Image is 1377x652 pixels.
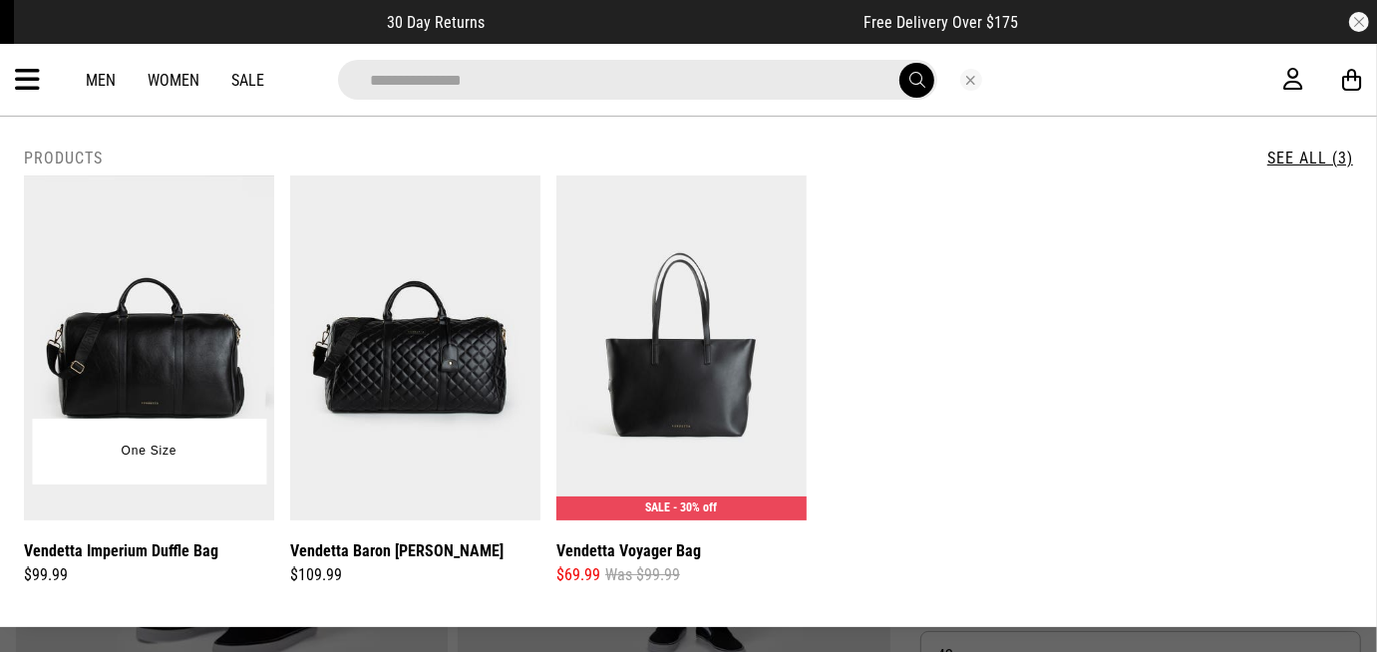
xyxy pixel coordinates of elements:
div: $109.99 [290,563,540,587]
div: $99.99 [24,563,274,587]
a: Vendetta Baron [PERSON_NAME] [290,538,504,563]
a: Vendetta Imperium Duffle Bag [24,538,218,563]
img: Vendetta Baron Quilted Duffle in Black [290,175,540,520]
a: Vendetta Voyager Bag [556,538,701,563]
span: 30 Day Returns [387,13,485,32]
span: Was $99.99 [605,563,680,587]
img: Vendetta Imperium Duffle Bag in Black [24,175,274,520]
a: Men [86,71,116,90]
button: One Size [107,434,192,470]
span: - 30% off [674,500,718,514]
h2: Products [24,149,103,167]
button: Open LiveChat chat widget [16,8,76,68]
span: SALE [646,500,671,514]
span: Free Delivery Over $175 [863,13,1018,32]
span: $69.99 [556,563,600,587]
img: Vendetta Voyager Bag in Black [556,175,807,520]
a: Sale [231,71,264,90]
a: Women [148,71,199,90]
a: See All (3) [1267,149,1353,167]
button: Close search [960,69,982,91]
iframe: Customer reviews powered by Trustpilot [524,12,824,32]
